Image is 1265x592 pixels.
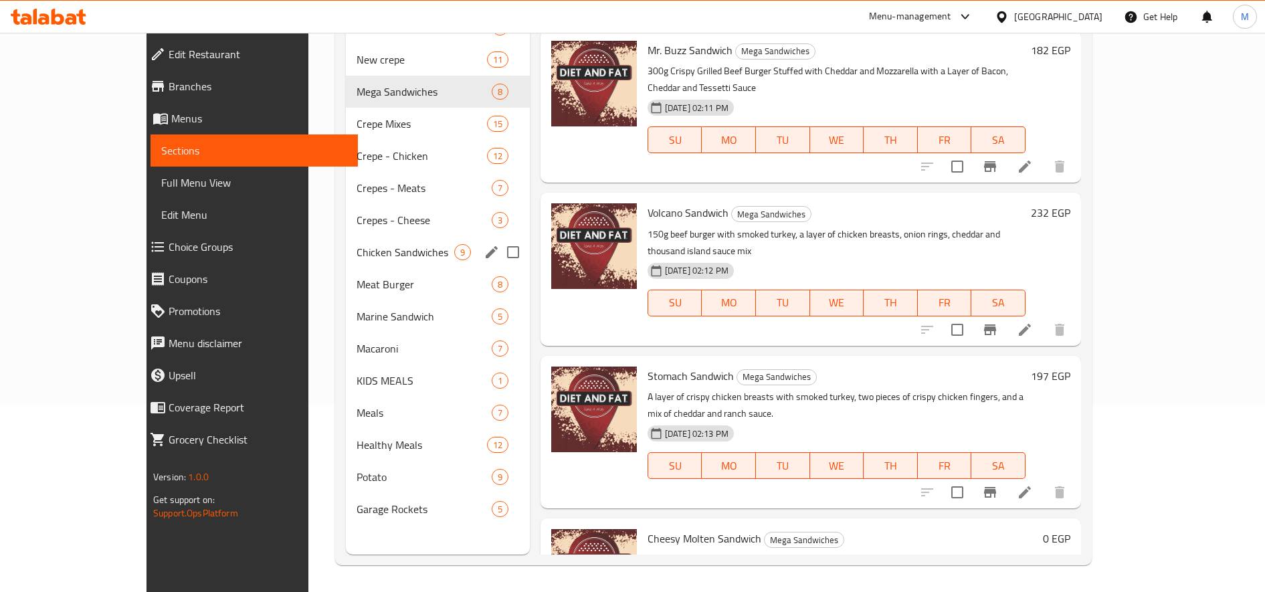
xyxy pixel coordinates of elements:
button: edit [482,242,502,262]
span: Mr. Buzz Sandwich [648,40,733,60]
span: FR [923,456,967,476]
div: items [492,373,508,389]
span: SA [977,456,1020,476]
span: Mega Sandwiches [737,369,816,385]
a: Edit menu item [1017,159,1033,175]
div: Chicken Sandwiches9edit [346,236,530,268]
span: Select to update [943,153,971,181]
button: SU [648,126,702,153]
div: Crepe Mixes15 [346,108,530,140]
img: Stomach Sandwich [551,367,637,452]
span: Stomach Sandwich [648,366,734,386]
span: 7 [492,182,508,195]
button: MO [702,126,756,153]
a: Sections [151,134,358,167]
span: 5 [492,503,508,516]
div: items [487,437,508,453]
span: Edit Restaurant [169,46,347,62]
span: WE [815,456,859,476]
div: Marine Sandwich5 [346,300,530,332]
div: items [492,308,508,324]
div: New crepe11 [346,43,530,76]
a: Promotions [139,295,358,327]
a: Branches [139,70,358,102]
span: 5 [492,310,508,323]
div: Mega Sandwiches [731,206,811,222]
span: TU [761,293,805,312]
span: Get support on: [153,491,215,508]
span: Crepe Mixes [357,116,486,132]
span: Mega Sandwiches [765,532,844,548]
span: 1.0.0 [188,468,209,486]
span: KIDS MEALS [357,373,492,389]
button: TH [864,126,918,153]
div: items [454,244,471,260]
span: MO [707,456,751,476]
div: [GEOGRAPHIC_DATA] [1014,9,1102,24]
button: TU [756,126,810,153]
div: Macaroni7 [346,332,530,365]
a: Menus [139,102,358,134]
a: Edit menu item [1017,322,1033,338]
h6: 182 EGP [1031,41,1070,60]
span: Meat Burger [357,276,492,292]
a: Full Menu View [151,167,358,199]
span: Version: [153,468,186,486]
span: WE [815,293,859,312]
span: Grocery Checklist [169,431,347,448]
span: Meals [357,405,492,421]
span: Menu disclaimer [169,335,347,351]
div: Crepes - Meats7 [346,172,530,204]
span: 3 [492,214,508,227]
span: 9 [492,471,508,484]
p: 300g grilled beef burger stuffed with cheddar and mozzarella, with a layer of bacon, cheddar and ... [648,552,1038,585]
button: TU [756,290,810,316]
span: Crepes - Meats [357,180,492,196]
span: 7 [492,342,508,355]
button: SA [971,290,1026,316]
button: delete [1044,314,1076,346]
button: FR [918,290,972,316]
button: delete [1044,151,1076,183]
a: Edit Restaurant [139,38,358,70]
span: Mega Sandwiches [357,84,492,100]
button: FR [918,126,972,153]
button: SA [971,126,1026,153]
div: Garage Rockets [357,501,492,517]
span: Promotions [169,303,347,319]
p: 300g Crispy Grilled Beef Burger Stuffed with Cheddar and Mozzarella with a Layer of Bacon, Chedda... [648,63,1026,96]
div: Mega Sandwiches [737,369,817,385]
div: Menu-management [869,9,951,25]
span: 12 [488,150,508,163]
div: Crepes - Cheese3 [346,204,530,236]
div: items [492,340,508,357]
a: Choice Groups [139,231,358,263]
span: Branches [169,78,347,94]
span: TH [869,293,912,312]
span: Select to update [943,316,971,344]
div: items [492,180,508,196]
button: WE [810,290,864,316]
div: KIDS MEALS1 [346,365,530,397]
span: 7 [492,407,508,419]
button: Branch-specific-item [974,151,1006,183]
span: Chicken Sandwiches [357,244,454,260]
div: Mega Sandwiches [735,43,815,60]
nav: Menu sections [346,6,530,530]
div: Mega Sandwiches8 [346,76,530,108]
span: 15 [488,118,508,130]
button: SU [648,452,702,479]
span: Crepe - Chicken [357,148,486,164]
span: SU [654,456,697,476]
button: FR [918,452,972,479]
a: Grocery Checklist [139,423,358,456]
span: MO [707,130,751,150]
span: SU [654,293,697,312]
span: Healthy Meals [357,437,486,453]
span: [DATE] 02:13 PM [660,427,734,440]
div: Potato9 [346,461,530,493]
